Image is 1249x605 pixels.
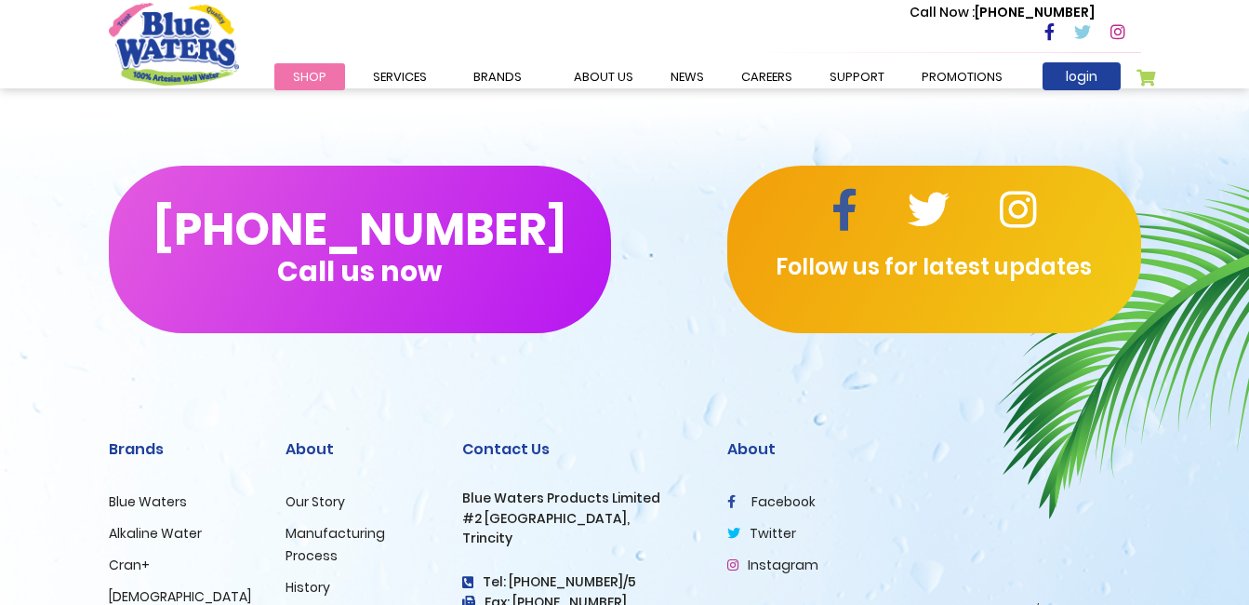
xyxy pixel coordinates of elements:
[727,250,1141,284] p: Follow us for latest updates
[286,524,385,565] a: Manufacturing Process
[462,440,699,458] h2: Contact Us
[473,68,522,86] span: Brands
[910,3,975,21] span: Call Now :
[286,492,345,511] a: Our Story
[277,266,442,276] span: Call us now
[727,492,816,511] a: facebook
[903,63,1021,90] a: Promotions
[462,531,699,546] h3: Trincity
[462,511,699,527] h3: #2 [GEOGRAPHIC_DATA],
[555,63,652,90] a: about us
[811,63,903,90] a: support
[462,491,699,506] h3: Blue Waters Products Limited
[293,68,326,86] span: Shop
[109,556,150,574] a: Cran+
[652,63,723,90] a: News
[109,492,187,511] a: Blue Waters
[462,574,699,590] h4: Tel: [PHONE_NUMBER]/5
[373,68,427,86] span: Services
[109,440,258,458] h2: Brands
[910,3,1095,22] p: [PHONE_NUMBER]
[286,440,434,458] h2: About
[727,440,1141,458] h2: About
[109,3,239,85] a: store logo
[727,556,818,574] a: Instagram
[723,63,811,90] a: careers
[109,524,202,543] a: Alkaline Water
[286,578,330,597] a: History
[727,524,796,543] a: twitter
[109,166,611,333] button: [PHONE_NUMBER]Call us now
[1043,62,1121,90] a: login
